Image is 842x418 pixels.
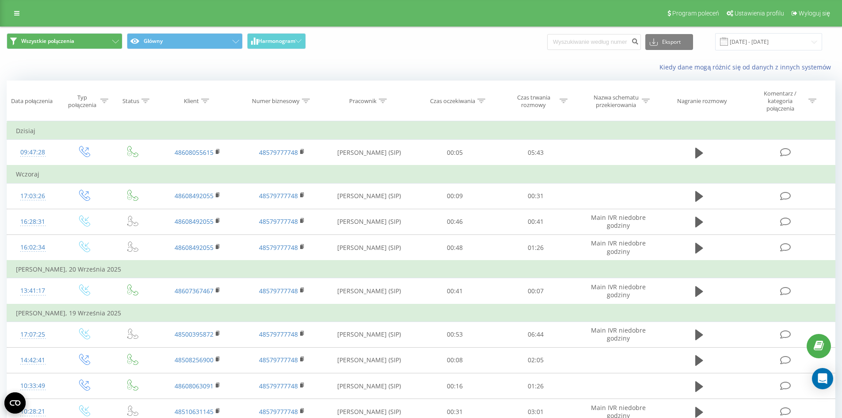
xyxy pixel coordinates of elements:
td: 00:07 [495,278,576,304]
div: Czas oczekiwania [430,97,475,105]
td: Dzisiaj [7,122,835,140]
div: Data połączenia [11,97,53,105]
div: Klient [184,97,199,105]
td: [PERSON_NAME] (SIP) [324,322,415,347]
td: [PERSON_NAME], 20 Września 2025 [7,261,835,278]
td: 01:26 [495,235,576,261]
td: 00:31 [495,183,576,209]
div: Nazwa schematu przekierowania [592,94,640,109]
a: 48608492055 [175,192,213,200]
td: [PERSON_NAME] (SIP) [324,373,415,399]
a: 48579777748 [259,217,298,226]
td: 00:48 [415,235,495,261]
div: 10:33:49 [16,377,50,395]
td: 00:53 [415,322,495,347]
a: 48508256900 [175,356,213,364]
button: Open CMP widget [4,392,26,414]
div: Typ połączenia [66,94,98,109]
td: 00:41 [495,209,576,234]
div: Pracownik [349,97,377,105]
button: Harmonogram [247,33,306,49]
td: [PERSON_NAME] (SIP) [324,209,415,234]
a: 48608063091 [175,382,213,390]
td: [PERSON_NAME] (SIP) [324,347,415,373]
td: 00:09 [415,183,495,209]
td: 06:44 [495,322,576,347]
td: Main IVR niedobre godziny [576,322,660,347]
td: [PERSON_NAME], 19 Września 2025 [7,304,835,322]
td: [PERSON_NAME] (SIP) [324,183,415,209]
td: Main IVR niedobre godziny [576,278,660,304]
button: Wszystkie połączenia [7,33,122,49]
div: 13:41:17 [16,282,50,299]
a: 48579777748 [259,356,298,364]
span: Program poleceń [672,10,719,17]
input: Wyszukiwanie według numeru [547,34,641,50]
div: Open Intercom Messenger [812,368,833,389]
div: 16:28:31 [16,213,50,230]
div: Nagranie rozmowy [677,97,727,105]
a: 48579777748 [259,192,298,200]
div: 16:02:34 [16,239,50,256]
td: 05:43 [495,140,576,166]
div: Czas trwania rozmowy [510,94,557,109]
span: Ustawienia profilu [735,10,784,17]
td: 01:26 [495,373,576,399]
td: [PERSON_NAME] (SIP) [324,278,415,304]
td: 00:41 [415,278,495,304]
td: Main IVR niedobre godziny [576,209,660,234]
td: Main IVR niedobre godziny [576,235,660,261]
a: 48500395872 [175,330,213,338]
a: 48608492055 [175,243,213,252]
a: 48607367467 [175,287,213,295]
a: 48579777748 [259,148,298,157]
span: Wyloguj się [799,10,830,17]
span: Wszystkie połączenia [21,38,74,45]
a: 48608492055 [175,217,213,226]
td: 00:08 [415,347,495,373]
td: 00:16 [415,373,495,399]
a: 48579777748 [259,330,298,338]
td: [PERSON_NAME] (SIP) [324,140,415,166]
button: Eksport [645,34,693,50]
td: Wczoraj [7,165,835,183]
span: Harmonogram [258,38,295,44]
button: Główny [127,33,243,49]
div: 17:03:26 [16,188,50,205]
div: Komentarz / kategoria połączenia [754,90,806,112]
div: Numer biznesowy [252,97,300,105]
td: 00:05 [415,140,495,166]
a: 48579777748 [259,243,298,252]
div: 14:42:41 [16,352,50,369]
a: 48608055615 [175,148,213,157]
div: 17:07:25 [16,326,50,343]
a: 48579777748 [259,407,298,416]
td: 00:46 [415,209,495,234]
a: 48579777748 [259,382,298,390]
td: [PERSON_NAME] (SIP) [324,235,415,261]
a: 48579777748 [259,287,298,295]
a: 48510631145 [175,407,213,416]
a: Kiedy dane mogą różnić się od danych z innych systemów [659,63,835,71]
div: Status [122,97,139,105]
td: 02:05 [495,347,576,373]
div: 09:47:28 [16,144,50,161]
